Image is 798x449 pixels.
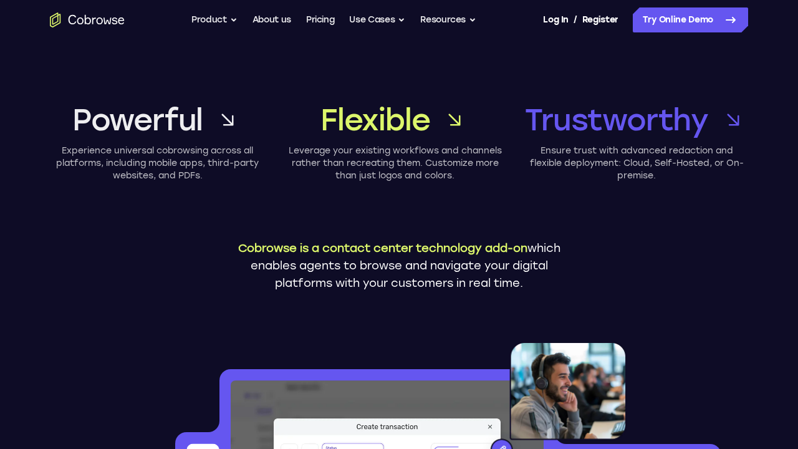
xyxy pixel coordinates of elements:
[543,7,568,32] a: Log In
[525,100,708,140] span: Trustworthy
[287,100,502,140] a: Flexible
[525,145,748,182] p: Ensure trust with advanced redaction and flexible deployment: Cloud, Self-Hosted, or On-premise.
[50,100,265,140] a: Powerful
[191,7,238,32] button: Product
[306,7,335,32] a: Pricing
[50,12,125,27] a: Go to the home page
[228,239,570,292] p: which enables agents to browse and navigate your digital platforms with your customers in real time.
[420,7,476,32] button: Resources
[582,7,618,32] a: Register
[50,145,265,182] p: Experience universal cobrowsing across all platforms, including mobile apps, third-party websites...
[574,12,577,27] span: /
[320,100,430,140] span: Flexible
[349,7,405,32] button: Use Cases
[238,241,527,255] span: Cobrowse is a contact center technology add-on
[252,7,291,32] a: About us
[633,7,748,32] a: Try Online Demo
[287,145,502,182] p: Leverage your existing workflows and channels rather than recreating them. Customize more than ju...
[72,100,203,140] span: Powerful
[525,100,748,140] a: Trustworthy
